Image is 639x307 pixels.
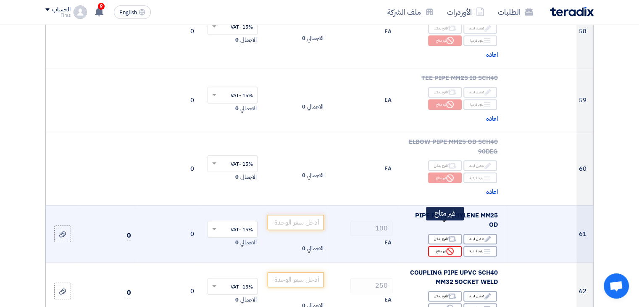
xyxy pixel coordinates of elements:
input: RFQ_STEP1.ITEMS.2.AMOUNT_TITLE [350,221,392,236]
span: EA [384,238,392,247]
td: 0 [137,132,201,206]
ng-select: VAT [208,221,258,238]
span: TEE PIPE MM25 ID SCH40 [421,73,498,82]
div: غير متاح [428,35,462,46]
span: الاجمالي [240,173,256,181]
a: الطلبات [491,2,540,22]
span: الاجمالي [307,34,323,42]
span: الاجمالي [307,171,323,180]
div: تعديل البند [463,234,497,244]
ng-select: VAT [208,87,258,103]
span: 0 [302,244,305,253]
span: الاجمالي [240,238,256,247]
span: English [119,10,137,16]
button: English [114,5,151,19]
div: اقترح بدائل [428,23,462,34]
td: 60 [576,132,593,206]
span: 0 [235,296,239,304]
span: EA [384,27,392,36]
div: Firas [45,13,70,18]
div: بنود فرعية [463,35,497,46]
div: غير متاح [428,99,462,110]
span: 0 [127,288,131,298]
span: COUPLING PIPE UPVC SCH40 MM32 SOCKET WELD [410,268,498,287]
span: EA [384,164,392,173]
img: Teradix logo [550,7,594,16]
td: 59 [576,68,593,132]
span: PIPE POLYETHYLENE MM25 OD [415,211,498,230]
ng-select: VAT [208,155,258,172]
span: 9 [98,3,105,10]
span: 0 [235,173,239,181]
span: الاجمالي [240,104,256,113]
div: اقترح بدائل [428,291,462,302]
div: الحساب [52,6,70,13]
ng-select: VAT [208,278,258,295]
td: 0 [137,205,201,262]
div: غير متاح [426,207,464,220]
span: ELBOW PIPE MM25 OD SCH40 90DEG [409,137,498,156]
span: اعاده [486,114,498,124]
span: الاجمالي [307,103,323,111]
input: RFQ_STEP1.ITEMS.2.AMOUNT_TITLE [350,278,392,293]
span: 0 [235,238,239,247]
span: الاجمالي [240,296,256,304]
div: اقترح بدائل [428,87,462,98]
span: الاجمالي [240,36,256,44]
span: 0 [235,104,239,113]
img: profile_test.png [74,5,87,19]
span: 0 [302,103,305,111]
input: أدخل سعر الوحدة [268,272,324,287]
span: الاجمالي [307,244,323,253]
div: بنود فرعية [463,99,497,110]
a: ملف الشركة [381,2,440,22]
span: اعاده [486,50,498,60]
input: أدخل سعر الوحدة [268,215,324,230]
div: بنود فرعية [463,172,497,183]
ng-select: VAT [208,18,258,35]
div: غير متاح [428,246,462,257]
div: اقترح بدائل [428,234,462,244]
td: 61 [576,205,593,262]
td: 0 [137,68,201,132]
div: تعديل البند [463,87,497,98]
div: تعديل البند [463,23,497,34]
span: 0 [302,34,305,42]
span: EA [384,96,392,104]
span: 0 [235,36,239,44]
span: 0 [302,171,305,180]
span: اعاده [486,187,498,197]
div: بنود فرعية [463,246,497,257]
div: غير متاح [428,172,462,183]
a: Open chat [604,273,629,299]
div: تعديل البند [463,291,497,302]
span: EA [384,296,392,304]
div: اقترح بدائل [428,160,462,171]
div: تعديل البند [463,160,497,171]
span: 0 [127,230,131,241]
a: الأوردرات [440,2,491,22]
